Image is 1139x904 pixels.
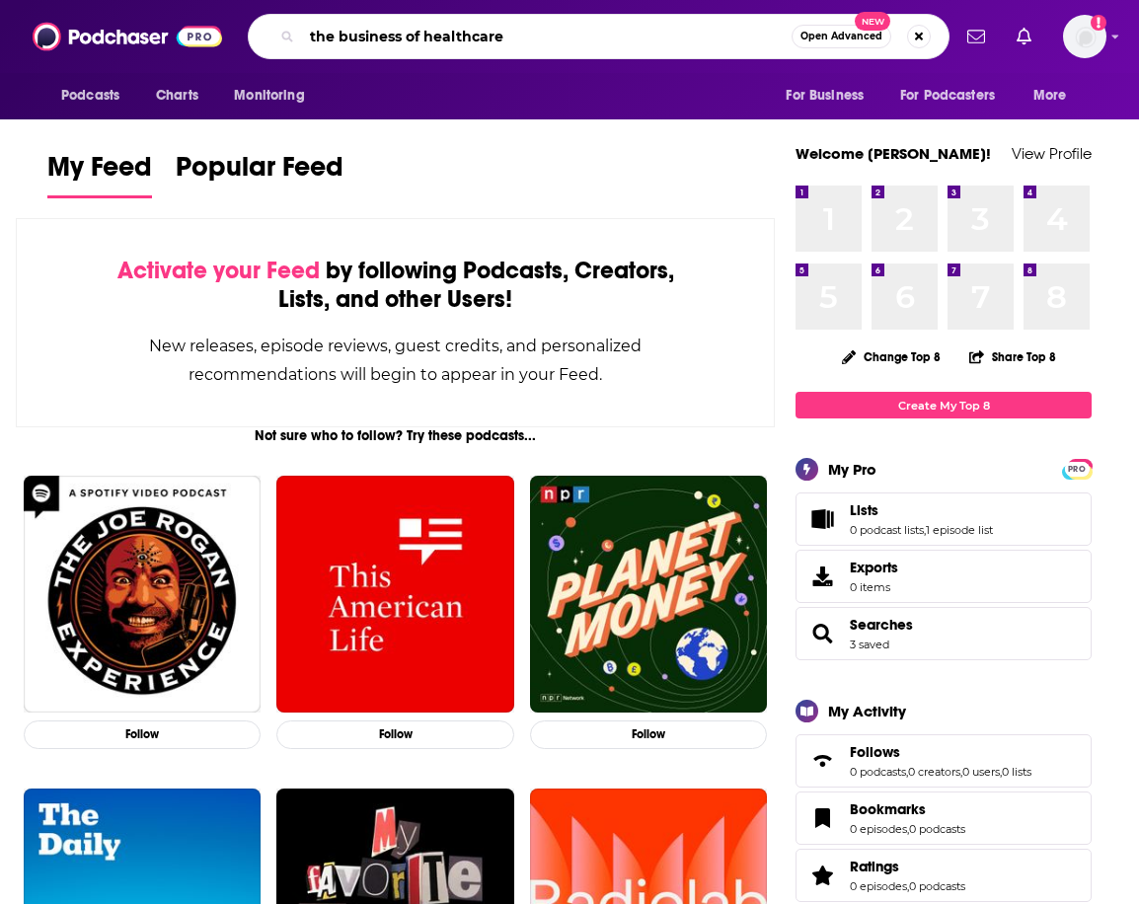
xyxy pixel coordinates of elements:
[828,702,906,720] div: My Activity
[850,523,924,537] a: 0 podcast lists
[855,12,890,31] span: New
[117,256,320,285] span: Activate your Feed
[220,77,330,114] button: open menu
[1002,765,1031,779] a: 0 lists
[909,879,965,893] a: 0 podcasts
[850,559,898,576] span: Exports
[850,501,878,519] span: Lists
[276,720,513,749] button: Follow
[248,14,949,59] div: Search podcasts, credits, & more...
[1065,462,1089,477] span: PRO
[850,743,900,761] span: Follows
[772,77,888,114] button: open menu
[960,765,962,779] span: ,
[796,607,1092,660] span: Searches
[850,580,898,594] span: 0 items
[850,858,965,875] a: Ratings
[830,344,952,369] button: Change Top 8
[800,32,882,41] span: Open Advanced
[796,550,1092,603] a: Exports
[276,476,513,713] img: This American Life
[802,563,842,590] span: Exports
[802,620,842,647] a: Searches
[1063,15,1106,58] img: User Profile
[115,257,675,314] div: by following Podcasts, Creators, Lists, and other Users!
[850,765,906,779] a: 0 podcasts
[796,849,1092,902] span: Ratings
[850,638,889,651] a: 3 saved
[850,800,965,818] a: Bookmarks
[16,427,775,444] div: Not sure who to follow? Try these podcasts...
[907,879,909,893] span: ,
[887,77,1024,114] button: open menu
[1012,144,1092,163] a: View Profile
[959,20,993,53] a: Show notifications dropdown
[1091,15,1106,31] svg: Add a profile image
[47,150,152,195] span: My Feed
[850,822,907,836] a: 0 episodes
[924,523,926,537] span: ,
[796,144,991,163] a: Welcome [PERSON_NAME]!
[850,858,899,875] span: Ratings
[786,82,864,110] span: For Business
[850,879,907,893] a: 0 episodes
[156,82,198,110] span: Charts
[802,747,842,775] a: Follows
[530,476,767,713] img: Planet Money
[802,804,842,832] a: Bookmarks
[968,338,1057,376] button: Share Top 8
[61,82,119,110] span: Podcasts
[796,734,1092,788] span: Follows
[850,743,1031,761] a: Follows
[962,765,1000,779] a: 0 users
[530,720,767,749] button: Follow
[176,150,343,198] a: Popular Feed
[828,460,876,479] div: My Pro
[234,82,304,110] span: Monitoring
[24,476,261,713] img: The Joe Rogan Experience
[176,150,343,195] span: Popular Feed
[1033,82,1067,110] span: More
[143,77,210,114] a: Charts
[796,392,1092,418] a: Create My Top 8
[796,492,1092,546] span: Lists
[906,765,908,779] span: ,
[850,501,993,519] a: Lists
[850,616,913,634] a: Searches
[1020,77,1092,114] button: open menu
[907,822,909,836] span: ,
[802,862,842,889] a: Ratings
[1063,15,1106,58] button: Show profile menu
[1009,20,1039,53] a: Show notifications dropdown
[850,800,926,818] span: Bookmarks
[115,332,675,389] div: New releases, episode reviews, guest credits, and personalized recommendations will begin to appe...
[33,18,222,55] img: Podchaser - Follow, Share and Rate Podcasts
[926,523,993,537] a: 1 episode list
[24,720,261,749] button: Follow
[302,21,792,52] input: Search podcasts, credits, & more...
[900,82,995,110] span: For Podcasters
[1063,15,1106,58] span: Logged in as WE_Broadcast
[796,791,1092,845] span: Bookmarks
[47,77,145,114] button: open menu
[1000,765,1002,779] span: ,
[909,822,965,836] a: 0 podcasts
[1065,461,1089,476] a: PRO
[47,150,152,198] a: My Feed
[802,505,842,533] a: Lists
[908,765,960,779] a: 0 creators
[792,25,891,48] button: Open AdvancedNew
